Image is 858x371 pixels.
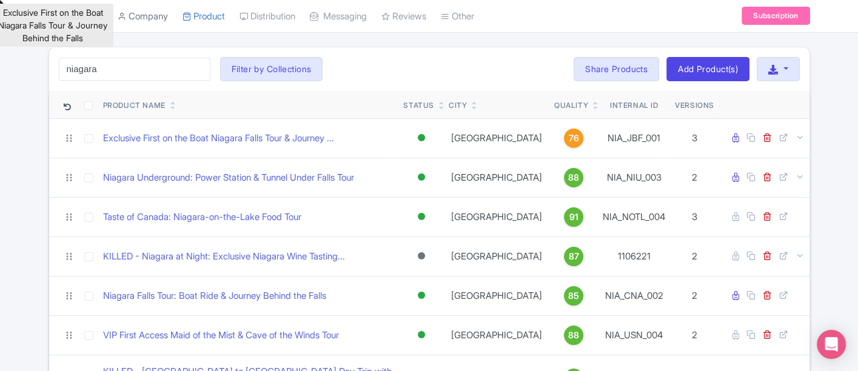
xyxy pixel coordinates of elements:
[554,168,593,187] a: 88
[554,286,593,306] a: 85
[444,197,549,236] td: [GEOGRAPHIC_DATA]
[103,171,354,185] a: Niagara Underground: Power Station & Tunnel Under Falls Tour
[415,129,427,147] div: Active
[598,91,670,119] th: Internal ID
[569,250,579,263] span: 87
[598,276,670,315] td: NIA_CNA_002
[554,207,593,227] a: 91
[220,57,323,81] button: Filter by Collections
[103,100,166,111] div: Product Name
[59,58,210,81] input: Search product name, city, or interal id
[554,247,593,266] a: 87
[598,197,670,236] td: NIA_NOTL_004
[444,236,549,276] td: [GEOGRAPHIC_DATA]
[569,132,579,145] span: 76
[554,100,588,111] div: Quality
[415,247,427,265] div: Archived
[568,289,579,302] span: 85
[742,7,809,25] a: Subscription
[692,172,697,183] span: 2
[415,208,427,226] div: Active
[415,287,427,304] div: Active
[415,326,427,344] div: Active
[568,329,579,342] span: 88
[817,330,846,359] div: Open Intercom Messenger
[103,250,345,264] a: KILLED - Niagara at Night: Exclusive Niagara Wine Tasting...
[554,326,593,345] a: 88
[554,129,593,148] a: 76
[444,315,549,355] td: [GEOGRAPHIC_DATA]
[598,236,670,276] td: 1106221
[103,132,334,145] a: Exclusive First on the Boat Niagara Falls Tour & Journey ...
[569,210,578,224] span: 91
[415,169,427,186] div: Active
[574,57,659,81] a: Share Products
[598,118,670,158] td: NIA_JBF_001
[692,290,697,301] span: 2
[444,276,549,315] td: [GEOGRAPHIC_DATA]
[670,91,719,119] th: Versions
[598,315,670,355] td: NIA_USN_004
[449,100,467,111] div: City
[692,329,697,341] span: 2
[568,171,579,184] span: 88
[666,57,749,81] a: Add Product(s)
[692,211,697,222] span: 3
[403,100,434,111] div: Status
[103,289,326,303] a: Niagara Falls Tour: Boat Ride & Journey Behind the Falls
[598,158,670,197] td: NIA_NIU_003
[103,210,301,224] a: Taste of Canada: Niagara-on-the-Lake Food Tour
[692,250,697,262] span: 2
[444,158,549,197] td: [GEOGRAPHIC_DATA]
[444,118,549,158] td: [GEOGRAPHIC_DATA]
[692,132,697,144] span: 3
[103,329,339,343] a: VIP First Access Maid of the Mist & Cave of the Winds Tour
